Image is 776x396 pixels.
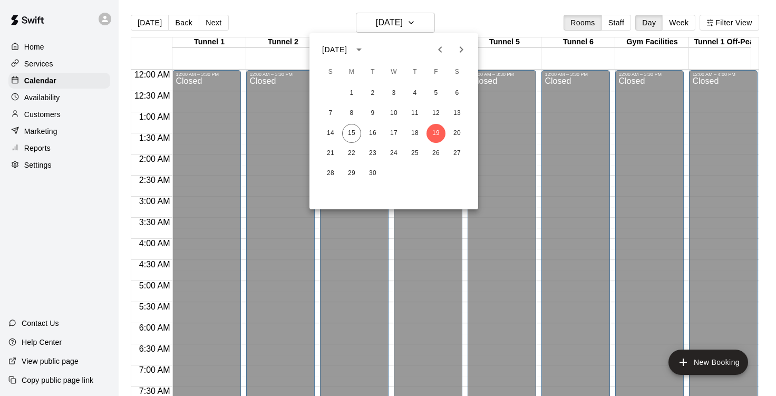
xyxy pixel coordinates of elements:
button: 17 [384,124,403,143]
button: 18 [405,124,424,143]
button: 14 [321,124,340,143]
button: 5 [426,84,445,103]
button: 6 [448,84,467,103]
button: 25 [405,144,424,163]
span: Thursday [405,62,424,83]
button: 29 [342,164,361,183]
button: 21 [321,144,340,163]
div: [DATE] [322,44,347,55]
button: 26 [426,144,445,163]
button: 13 [448,104,467,123]
button: 12 [426,104,445,123]
button: 16 [363,124,382,143]
button: 8 [342,104,361,123]
button: 3 [384,84,403,103]
button: 11 [405,104,424,123]
button: 22 [342,144,361,163]
span: Friday [426,62,445,83]
span: Wednesday [384,62,403,83]
button: 2 [363,84,382,103]
span: Sunday [321,62,340,83]
button: 28 [321,164,340,183]
span: Saturday [448,62,467,83]
button: 10 [384,104,403,123]
button: 15 [342,124,361,143]
button: 20 [448,124,467,143]
button: 9 [363,104,382,123]
button: 1 [342,84,361,103]
button: 4 [405,84,424,103]
span: Monday [342,62,361,83]
button: 19 [426,124,445,143]
button: 27 [448,144,467,163]
button: 7 [321,104,340,123]
button: 23 [363,144,382,163]
button: Next month [451,39,472,60]
button: 30 [363,164,382,183]
span: Tuesday [363,62,382,83]
button: calendar view is open, switch to year view [350,41,368,59]
button: Previous month [430,39,451,60]
button: 24 [384,144,403,163]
